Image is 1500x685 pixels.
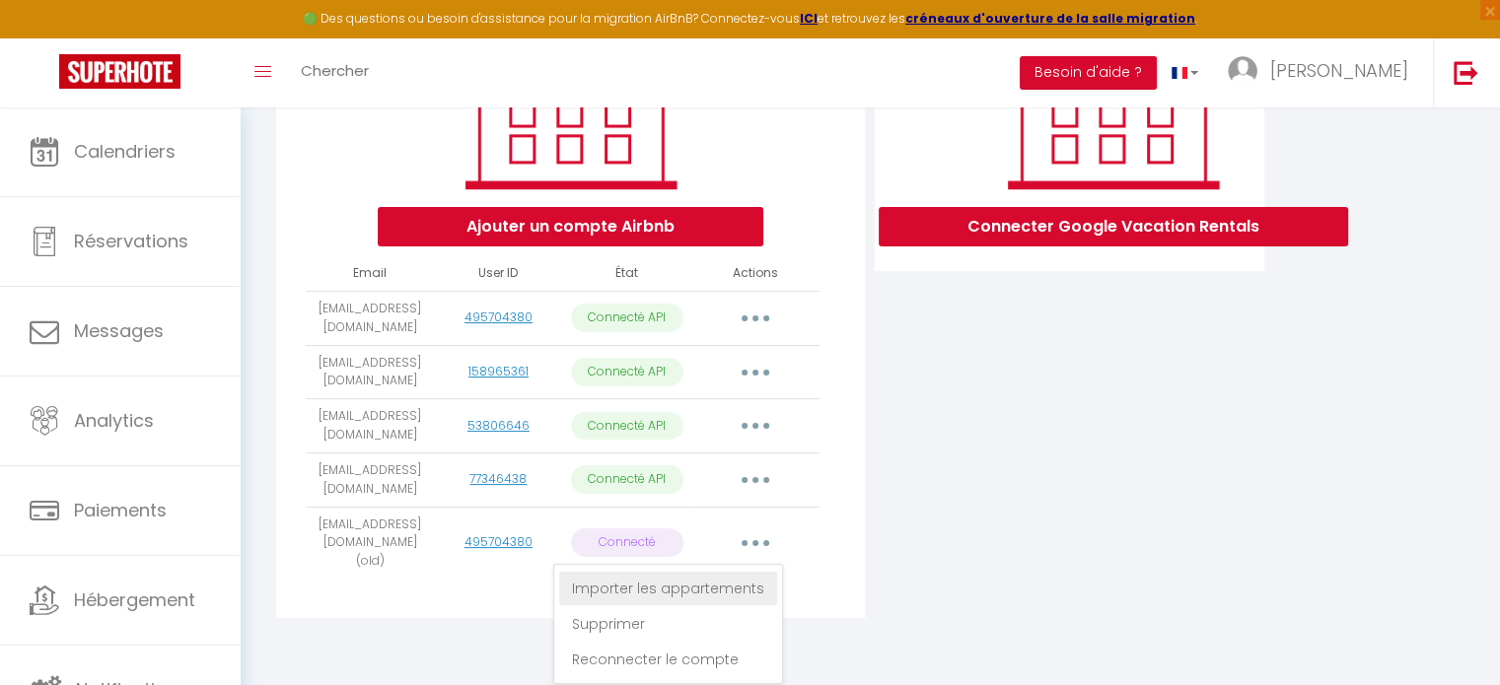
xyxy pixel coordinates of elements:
[800,10,818,27] a: ICI
[1020,56,1157,90] button: Besoin d'aide ?
[74,408,154,433] span: Analytics
[559,643,777,676] a: Reconnecter le compte
[571,528,683,557] p: Connecté
[16,8,75,67] button: Ouvrir le widget de chat LiveChat
[905,10,1195,27] a: créneaux d'ouverture de la salle migration
[468,363,529,379] a: 158965361
[571,304,683,332] p: Connecté API
[74,587,195,612] span: Hébergement
[306,399,434,453] td: [EMAIL_ADDRESS][DOMAIN_NAME]
[1213,38,1433,107] a: ... [PERSON_NAME]
[74,139,176,164] span: Calendriers
[691,256,820,291] th: Actions
[301,60,369,81] span: Chercher
[74,229,188,253] span: Réservations
[306,256,434,291] th: Email
[571,412,683,441] p: Connecté API
[559,607,777,641] a: Supprimer
[74,318,164,343] span: Messages
[306,345,434,399] td: [EMAIL_ADDRESS][DOMAIN_NAME]
[467,417,530,434] a: 53806646
[464,308,533,325] a: 495704380
[571,358,683,386] p: Connecté API
[879,207,1348,246] button: Connecter Google Vacation Rentals
[469,470,527,487] a: 77346438
[306,291,434,345] td: [EMAIL_ADDRESS][DOMAIN_NAME]
[286,38,384,107] a: Chercher
[1228,56,1257,86] img: ...
[306,507,434,580] td: [EMAIL_ADDRESS][DOMAIN_NAME] (old)
[1454,60,1478,85] img: logout
[1270,58,1408,83] span: [PERSON_NAME]
[378,207,763,246] button: Ajouter un compte Airbnb
[306,452,434,507] td: [EMAIL_ADDRESS][DOMAIN_NAME]
[74,498,167,522] span: Paiements
[464,533,533,550] a: 495704380
[571,465,683,494] p: Connecté API
[559,572,777,605] a: Importer les appartements
[563,256,691,291] th: État
[59,54,180,89] img: Super Booking
[434,256,562,291] th: User ID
